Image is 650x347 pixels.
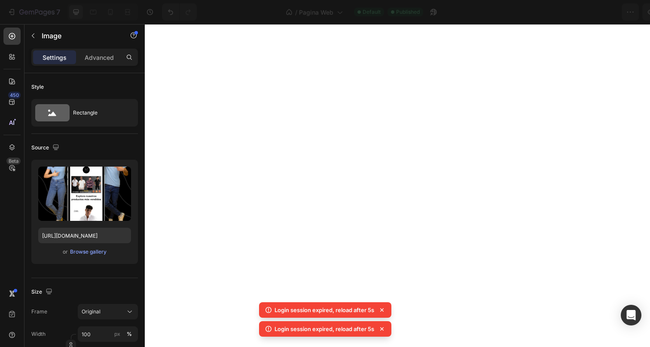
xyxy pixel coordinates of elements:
div: % [127,330,132,338]
div: Beta [6,158,21,164]
p: Login session expired, reload after 5s [275,325,374,333]
div: Browse gallery [70,248,107,256]
span: Pagina Web [299,8,333,17]
p: Login session expired, reload after 5s [275,306,374,314]
button: Publish [593,3,629,21]
div: Undo/Redo [162,3,197,21]
p: Advanced [85,53,114,62]
button: Save [561,3,589,21]
input: px% [78,326,138,342]
span: or [63,247,68,257]
span: Original [82,308,101,316]
div: 450 [8,92,21,99]
p: Image [42,31,115,41]
div: px [114,330,120,338]
span: / [295,8,297,17]
input: https://example.com/image.jpg [38,228,131,243]
button: 7 [3,3,64,21]
p: Settings [43,53,67,62]
button: % [112,329,122,339]
label: Width [31,330,46,338]
div: Style [31,83,44,91]
button: px [124,329,134,339]
div: Size [31,286,54,298]
div: Open Intercom Messenger [621,305,641,325]
span: Default [363,8,381,16]
button: Original [78,304,138,319]
iframe: Design area [145,24,650,347]
img: preview-image [38,167,131,221]
label: Frame [31,308,47,316]
div: Rectangle [73,103,125,123]
button: Browse gallery [70,248,107,256]
p: 7 [56,7,60,17]
div: Source [31,142,61,154]
span: Published [396,8,420,16]
div: Publish [600,8,622,17]
span: Save [568,9,583,16]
